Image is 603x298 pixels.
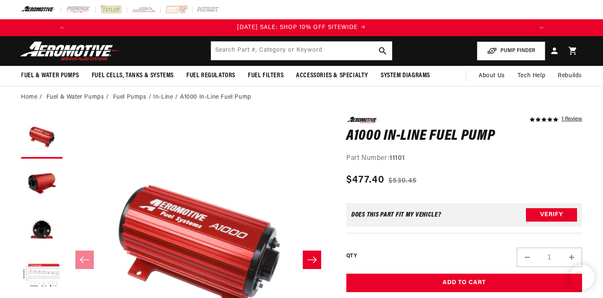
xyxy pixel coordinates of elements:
[18,41,123,61] img: Aeromotive
[248,71,283,80] span: Fuel Filters
[180,66,242,86] summary: Fuel Regulators
[558,71,582,81] span: Rebuilds
[21,255,63,297] button: Load image 4 in gallery view
[21,209,63,251] button: Load image 3 in gallery view
[85,66,180,86] summary: Fuel Cells, Tanks & Systems
[70,23,533,32] a: [DATE] SALE: SHOP 10% OFF SITEWIDE
[46,93,104,102] a: Fuel & Water Pumps
[296,71,368,80] span: Accessories & Specialty
[303,251,321,269] button: Slide right
[351,212,441,218] div: Does This part fit My vehicle?
[113,93,147,102] a: Fuel Pumps
[346,130,582,143] h1: A1000 In-Line Fuel Pump
[21,117,63,159] button: Load image 1 in gallery view
[346,253,357,260] label: QTY
[551,66,588,86] summary: Rebuilds
[477,42,545,60] button: PUMP FINDER
[15,66,85,86] summary: Fuel & Water Pumps
[533,19,550,36] button: Translation missing: en.sections.announcements.next_announcement
[346,153,582,164] div: Part Number:
[374,66,436,86] summary: System Diagrams
[21,71,79,80] span: Fuel & Water Pumps
[70,23,533,32] div: 1 of 3
[70,23,533,32] div: Announcement
[389,155,405,162] strong: 11101
[389,176,417,186] s: $530.45
[290,66,374,86] summary: Accessories & Specialty
[92,71,174,80] span: Fuel Cells, Tanks & Systems
[21,163,63,205] button: Load image 2 in gallery view
[153,93,180,102] li: In-Line
[472,66,511,86] a: About Us
[75,251,94,269] button: Slide left
[381,71,430,80] span: System Diagrams
[518,71,545,81] span: Tech Help
[242,66,290,86] summary: Fuel Filters
[526,208,577,222] button: Verify
[186,71,235,80] span: Fuel Regulators
[511,66,551,86] summary: Tech Help
[21,93,37,102] a: Home
[562,117,582,123] a: 1 reviews
[180,93,251,102] li: A1000 In-Line Fuel Pump
[479,73,505,79] span: About Us
[346,274,582,293] button: Add to Cart
[21,93,582,102] nav: breadcrumbs
[211,42,392,60] input: Search by Part Number, Category or Keyword
[346,173,384,188] span: $477.40
[237,24,358,31] span: [DATE] SALE: SHOP 10% OFF SITEWIDE
[54,19,70,36] button: Translation missing: en.sections.announcements.previous_announcement
[374,42,392,60] button: search button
